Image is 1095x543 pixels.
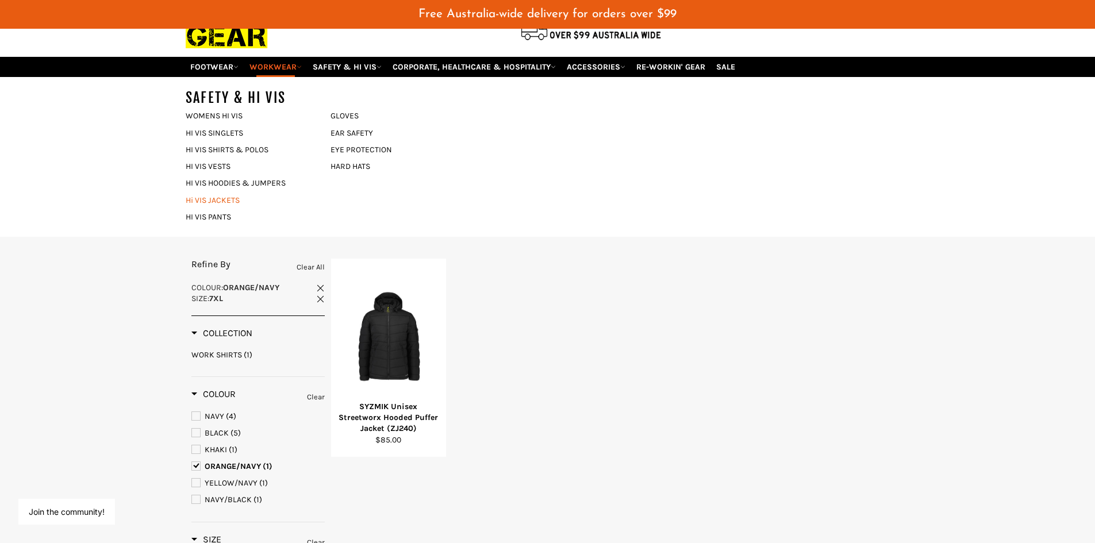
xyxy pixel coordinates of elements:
[712,57,740,77] a: SALE
[325,125,464,141] a: EAR SAFETY
[191,444,325,456] a: KHAKI
[191,293,325,304] a: Size:7XL
[632,57,710,77] a: RE-WORKIN' GEAR
[191,477,325,490] a: YELLOW/NAVY
[388,57,560,77] a: CORPORATE, HEALTHCARE & HOSPITALITY
[338,401,439,434] div: SYZMIK Unisex Streetworx Hooded Puffer Jacket (ZJ240)
[191,349,325,360] a: WORK SHIRTS
[191,283,221,292] span: Colour
[180,175,319,191] a: HI VIS HOODIES & JUMPERS
[297,261,325,274] a: Clear All
[191,427,325,440] a: BLACK
[325,107,464,124] a: GLOVES
[186,88,331,107] h5: SAFETY & HI VIS
[209,294,223,303] strong: 7XL
[180,107,319,124] a: WOMENS HI VIS
[180,209,319,225] a: HI VIS PANTS
[245,57,306,77] a: WORKWEAR
[29,507,105,517] button: Join the community!
[191,388,236,399] span: Colour
[307,391,325,403] a: Clear
[308,57,386,77] a: SAFETY & HI VIS
[226,411,236,421] span: (4)
[230,428,241,438] span: (5)
[191,259,230,269] span: Refine By
[205,478,258,488] span: YELLOW/NAVY
[191,350,242,360] span: WORK SHIRTS
[259,478,268,488] span: (1)
[331,259,447,457] a: SYZMIK Unisex Streetworx Hooded Puffer Jacket (ZJ240)SYZMIK Unisex Streetworx Hooded Puffer Jacke...
[205,461,261,471] span: ORANGE/NAVY
[180,125,319,141] a: HI VIS SINGLETS
[191,282,325,293] a: Colour:ORANGE/NAVY
[205,411,224,421] span: NAVY
[191,328,252,339] h3: Collection
[191,328,252,338] span: Collection
[244,350,252,360] span: (1)
[418,8,677,20] span: Free Australia-wide delivery for orders over $99
[325,158,464,175] a: HARD HATS
[253,495,262,505] span: (1)
[519,17,663,41] img: Flat $9.95 shipping Australia wide
[191,294,223,303] span: :
[191,460,325,473] a: ORANGE/NAVY
[191,388,236,400] h3: Colour
[205,495,252,505] span: NAVY/BLACK
[186,57,243,77] a: FOOTWEAR
[180,158,319,175] a: HI VIS VESTS
[205,428,229,438] span: BLACK
[325,141,464,158] a: EYE PROTECTION
[191,410,325,423] a: NAVY
[263,461,272,471] span: (1)
[191,294,208,303] span: Size
[562,57,630,77] a: ACCESSORIES
[229,445,237,455] span: (1)
[191,283,279,292] span: :
[180,192,319,209] a: Hi VIS JACKETS
[180,141,319,158] a: HI VIS SHIRTS & POLOS
[191,494,325,506] a: NAVY/BLACK
[205,445,227,455] span: KHAKI
[223,283,279,292] strong: ORANGE/NAVY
